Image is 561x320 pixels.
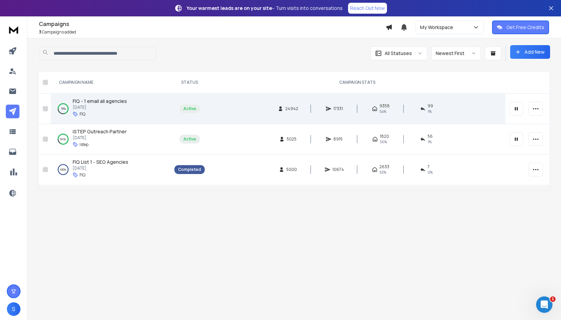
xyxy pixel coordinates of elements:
th: CAMPAIGN NAME [51,71,170,94]
span: 0 % [428,170,433,175]
p: 70 % [61,105,66,112]
a: iSTEP Outreach Partner [73,128,127,135]
p: Campaigns added [39,29,386,35]
span: 8915 [333,136,343,142]
span: 2633 [379,164,389,170]
td: 84%iSTEP Outreach Partner[DATE]Istep [51,124,170,155]
a: FIQ List 1 - SEO Agencies [73,159,128,165]
p: Get Free Credits [506,24,544,31]
span: 9358 [379,103,390,109]
span: 53 % [379,170,386,175]
p: FIQ [80,111,85,117]
p: My Workspace [420,24,456,31]
button: Add New [510,45,550,59]
img: logo [7,23,20,36]
span: 5000 [286,167,297,172]
p: [DATE] [73,135,127,141]
strong: Your warmest leads are on your site [187,5,272,11]
span: 1 % [428,139,432,145]
p: 100 % [60,166,66,173]
p: Istep [80,142,88,147]
h1: Campaigns [39,20,386,28]
span: 56 [428,134,433,139]
span: 1 [550,296,556,302]
span: 17331 [333,106,343,111]
div: Active [183,106,196,111]
p: [DATE] [73,165,128,171]
span: 54 % [379,109,386,114]
th: STATUS [170,71,209,94]
p: [DATE] [73,105,127,110]
a: Reach Out Now [348,3,387,14]
div: Completed [178,167,201,172]
p: FIQ [80,172,85,178]
div: Active [183,136,196,142]
span: 10674 [332,167,344,172]
p: All Statuses [385,50,412,57]
p: 84 % [60,136,66,143]
iframe: Intercom live chat [536,296,552,313]
span: 5025 [287,136,297,142]
span: 7 [428,164,430,170]
span: 99 [428,103,433,109]
button: S [7,302,20,316]
span: 36 % [380,139,387,145]
td: 100%FIQ List 1 - SEO Agencies[DATE]FIQ [51,155,170,185]
span: FIQ - 1 email all agencies [73,98,127,104]
span: 24942 [285,106,298,111]
td: 70%FIQ - 1 email all agencies[DATE]FIQ [51,94,170,124]
p: Reach Out Now [350,5,385,12]
span: 3 [39,29,41,35]
button: Newest First [431,46,481,60]
button: Get Free Credits [492,21,549,34]
span: 1820 [380,134,389,139]
a: FIQ - 1 email all agencies [73,98,127,105]
th: CAMPAIGN STATS [209,71,505,94]
p: – Turn visits into conversations [187,5,343,12]
span: 1 % [428,109,432,114]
